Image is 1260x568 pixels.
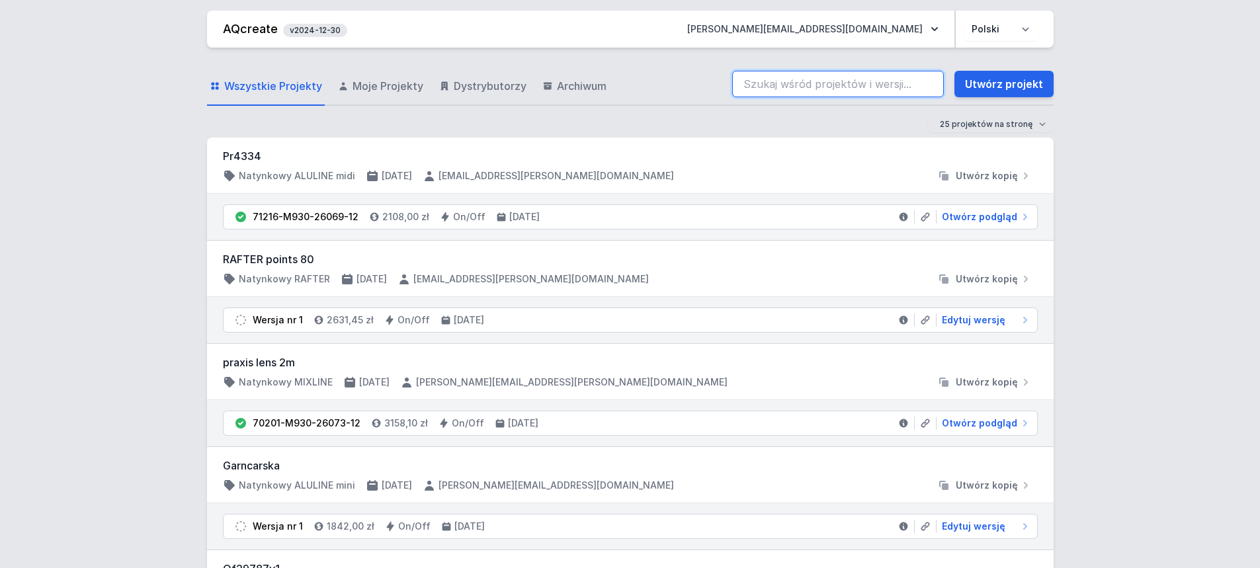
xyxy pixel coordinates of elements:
[239,479,355,492] h4: Natynkowy ALULINE mini
[932,376,1038,389] button: Utwórz kopię
[357,272,387,286] h4: [DATE]
[964,17,1038,41] select: Wybierz język
[956,479,1018,492] span: Utwórz kopię
[942,210,1017,223] span: Otwórz podgląd
[353,78,423,94] span: Moje Projekty
[509,210,540,223] h4: [DATE]
[253,417,360,430] div: 70201-M930-26073-12
[384,417,428,430] h4: 3158,10 zł
[437,67,529,106] a: Dystrybutorzy
[937,520,1032,533] a: Edytuj wersję
[253,313,303,327] div: Wersja nr 1
[454,520,485,533] h4: [DATE]
[223,251,1038,267] h3: RAFTER points 80
[937,417,1032,430] a: Otwórz podgląd
[239,169,355,183] h4: Natynkowy ALULINE midi
[223,148,1038,164] h3: Pr4334
[454,78,526,94] span: Dystrybutorzy
[335,67,426,106] a: Moje Projekty
[413,272,649,286] h4: [EMAIL_ADDRESS][PERSON_NAME][DOMAIN_NAME]
[942,417,1017,430] span: Otwórz podgląd
[942,313,1005,327] span: Edytuj wersję
[452,417,484,430] h4: On/Off
[454,313,484,327] h4: [DATE]
[398,520,431,533] h4: On/Off
[283,21,347,37] button: v2024-12-30
[239,376,333,389] h4: Natynkowy MIXLINE
[956,272,1018,286] span: Utwórz kopię
[223,458,1038,473] h3: Garncarska
[239,272,330,286] h4: Natynkowy RAFTER
[732,71,944,97] input: Szukaj wśród projektów i wersji...
[234,313,247,327] img: draft.svg
[207,67,325,106] a: Wszystkie Projekty
[932,479,1038,492] button: Utwórz kopię
[453,210,485,223] h4: On/Off
[508,417,538,430] h4: [DATE]
[937,210,1032,223] a: Otwórz podgląd
[942,520,1005,533] span: Edytuj wersję
[290,25,341,36] span: v2024-12-30
[223,354,1038,370] h3: praxis lens 2m
[439,479,674,492] h4: [PERSON_NAME][EMAIL_ADDRESS][DOMAIN_NAME]
[223,22,278,36] a: AQcreate
[382,479,412,492] h4: [DATE]
[234,520,247,533] img: draft.svg
[224,78,322,94] span: Wszystkie Projekty
[677,17,949,41] button: [PERSON_NAME][EMAIL_ADDRESS][DOMAIN_NAME]
[439,169,674,183] h4: [EMAIL_ADDRESS][PERSON_NAME][DOMAIN_NAME]
[382,210,429,223] h4: 2108,00 zł
[398,313,430,327] h4: On/Off
[253,520,303,533] div: Wersja nr 1
[932,272,1038,286] button: Utwórz kopię
[540,67,609,106] a: Archiwum
[382,169,412,183] h4: [DATE]
[937,313,1032,327] a: Edytuj wersję
[932,169,1038,183] button: Utwórz kopię
[557,78,607,94] span: Archiwum
[253,210,358,223] div: 71216-M930-26069-12
[956,169,1018,183] span: Utwórz kopię
[416,376,728,389] h4: [PERSON_NAME][EMAIL_ADDRESS][PERSON_NAME][DOMAIN_NAME]
[954,71,1054,97] a: Utwórz projekt
[359,376,390,389] h4: [DATE]
[327,520,374,533] h4: 1842,00 zł
[956,376,1018,389] span: Utwórz kopię
[327,313,374,327] h4: 2631,45 zł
